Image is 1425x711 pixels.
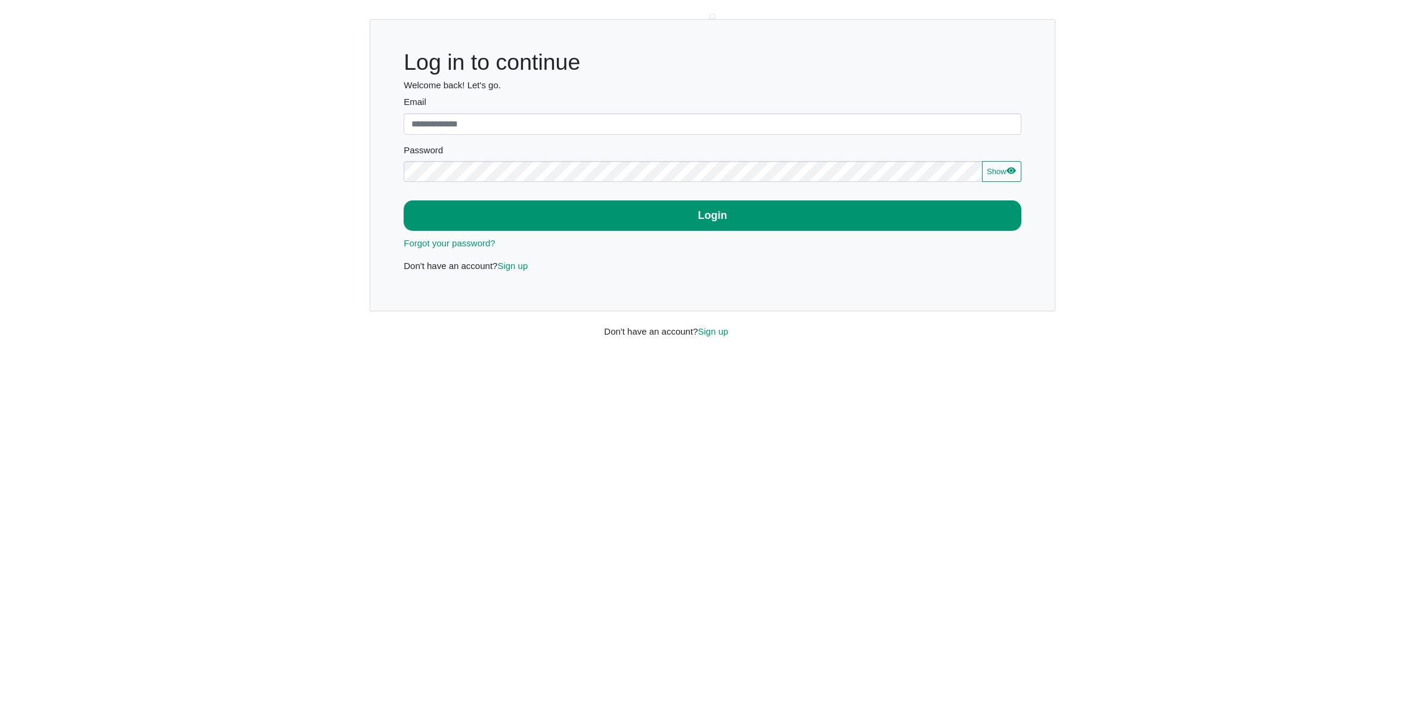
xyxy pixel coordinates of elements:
button: Login [404,200,1021,231]
a: Sign up [698,326,728,336]
img: svg+xml;charset=UTF-8,%3Csvg%20width%3D%221%22%20height%3D%221%22%20xmlns%3D%22http%3A%2F%2Fwww.w... [710,14,715,20]
div: Don't have an account? [595,311,829,338]
a: Forgot your password? [404,238,495,248]
label: Email [404,95,1021,109]
button: Showeye fill [982,161,1021,183]
legend: Password [404,144,1021,161]
svg: eye fill [1006,166,1016,175]
h1: Log in to continue [404,49,1021,76]
h6: Welcome back! Let's go. [404,80,1021,91]
b: Login [698,209,727,221]
a: Sign up [497,261,528,271]
p: Don't have an account? [404,259,1021,273]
